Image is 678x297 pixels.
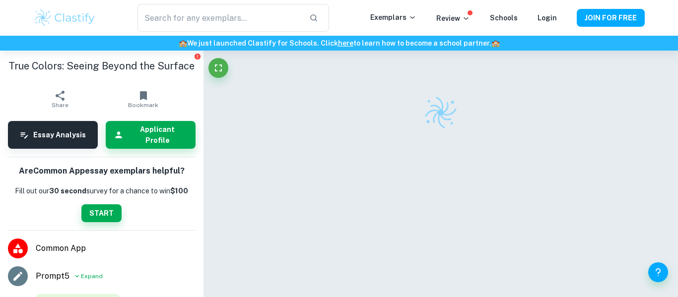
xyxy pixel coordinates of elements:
button: Share [18,85,102,113]
p: Review [436,13,470,24]
p: Fill out our survey for a chance to win [15,185,188,196]
a: Schools [490,14,518,22]
button: Expand [73,270,103,282]
button: Essay Analysis [8,121,98,149]
a: Prompt5 [36,270,69,282]
b: 30 second [49,187,86,195]
h6: We just launched Clastify for Schools. Click to learn how to become a school partner. [2,38,676,49]
span: Common App [36,242,196,254]
h1: True Colors: Seeing Beyond the Surface [8,59,196,73]
span: 🏫 [179,39,187,47]
span: Prompt 5 [36,270,69,282]
h6: Are Common App essay exemplars helpful? [19,165,185,178]
button: JOIN FOR FREE [577,9,645,27]
button: Report issue [194,53,202,60]
h6: Applicant Profile [128,124,188,146]
img: Clastify logo [33,8,96,28]
button: Fullscreen [208,58,228,78]
button: Bookmark [102,85,185,113]
span: Expand [81,272,103,281]
h6: Essay Analysis [33,129,86,140]
a: here [338,39,353,47]
button: Help and Feedback [648,262,668,282]
span: Bookmark [128,102,158,109]
button: Applicant Profile [106,121,196,149]
button: START [81,204,122,222]
input: Search for any exemplars... [137,4,301,32]
span: 🏫 [491,39,500,47]
span: Share [52,102,68,109]
a: Login [538,14,557,22]
strong: $100 [170,187,188,195]
img: Clastify logo [423,95,459,130]
p: Exemplars [370,12,416,23]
